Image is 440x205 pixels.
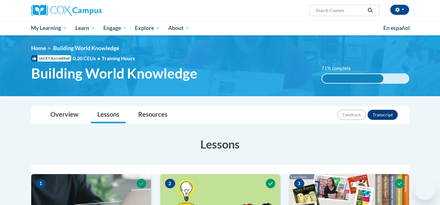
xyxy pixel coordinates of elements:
[103,24,127,32] span: Engage
[53,45,119,51] span: Building World Knowledge
[97,55,100,61] span: •
[31,136,409,152] h3: Lessons
[322,74,383,83] div: 71% complete
[99,21,131,35] a: Engage
[168,24,190,32] span: About
[337,110,366,120] button: Feedback
[31,5,102,16] img: Cox Campus
[379,21,414,35] a: En español
[73,55,102,62] span: 0.20 CEUs
[164,21,194,35] a: About
[390,5,409,15] button: Account Settings
[131,21,164,35] a: Explore
[294,179,304,188] span: 3
[31,55,71,61] span: IACET Accredited
[75,24,95,32] span: Learn
[31,5,151,16] a: Cox Campus
[91,107,126,123] a: Lessons
[31,45,46,51] a: Home
[44,107,85,123] a: Overview
[102,55,135,61] span: Training Hours
[22,21,419,35] div: Main menu
[31,65,197,82] span: Building World Knowledge
[165,179,175,188] span: 2
[27,21,71,35] a: My Learning
[315,7,365,14] input: Search Courses
[368,110,398,120] button: Transcript
[383,25,410,31] span: En español
[132,107,174,123] a: Resources
[415,180,435,200] iframe: Button to launch messaging window
[322,65,358,72] label: 71% complete
[71,21,99,35] a: Learn
[365,7,375,14] button: Search
[135,24,160,32] span: Explore
[31,24,67,32] span: My Learning
[36,179,46,188] span: 1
